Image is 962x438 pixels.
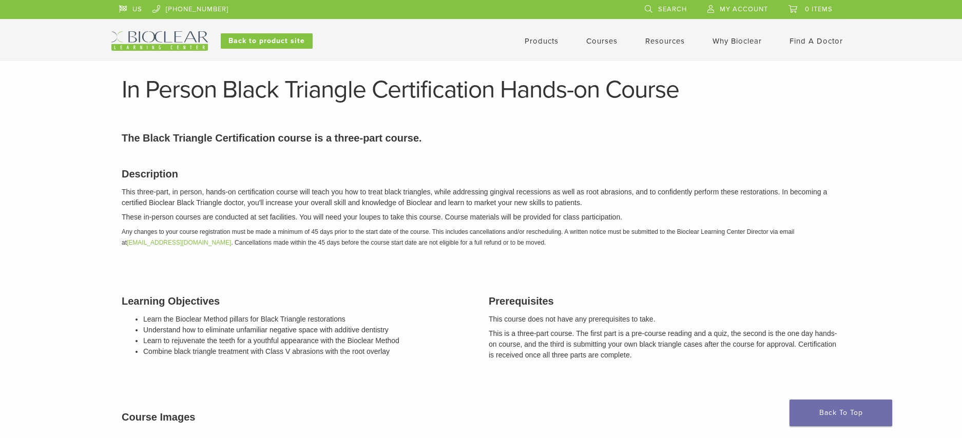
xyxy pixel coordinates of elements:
span: My Account [720,5,768,13]
p: These in-person courses are conducted at set facilities. You will need your loupes to take this c... [122,212,840,223]
li: Learn to rejuvenate the teeth for a youthful appearance with the Bioclear Method [143,335,473,346]
p: This is a three-part course. The first part is a pre-course reading and a quiz, the second is the... [489,328,840,361]
li: Combine black triangle treatment with Class V abrasions with the root overlay [143,346,473,357]
a: [EMAIL_ADDRESS][DOMAIN_NAME] [127,239,231,246]
a: Back to product site [221,33,313,49]
a: Find A Doctor [790,36,843,46]
a: Why Bioclear [713,36,762,46]
h3: Course Images [122,409,840,425]
h3: Learning Objectives [122,293,473,309]
a: Courses [586,36,618,46]
li: Understand how to eliminate unfamiliar negative space with additive dentistry [143,325,473,335]
img: Bioclear [111,31,208,51]
h3: Description [122,166,840,182]
p: This course does not have any prerequisites to take. [489,314,840,325]
h3: Prerequisites [489,293,840,309]
em: Any changes to your course registration must be made a minimum of 45 days prior to the start date... [122,228,794,246]
span: 0 items [805,5,833,13]
a: Products [525,36,559,46]
a: Back To Top [790,400,892,426]
li: Learn the Bioclear Method pillars for Black Triangle restorations [143,314,473,325]
h1: In Person Black Triangle Certification Hands-on Course [122,77,840,102]
p: This three-part, in person, hands-on certification course will teach you how to treat black trian... [122,187,840,208]
p: The Black Triangle Certification course is a three-part course. [122,130,840,146]
span: Search [658,5,687,13]
a: Resources [645,36,685,46]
